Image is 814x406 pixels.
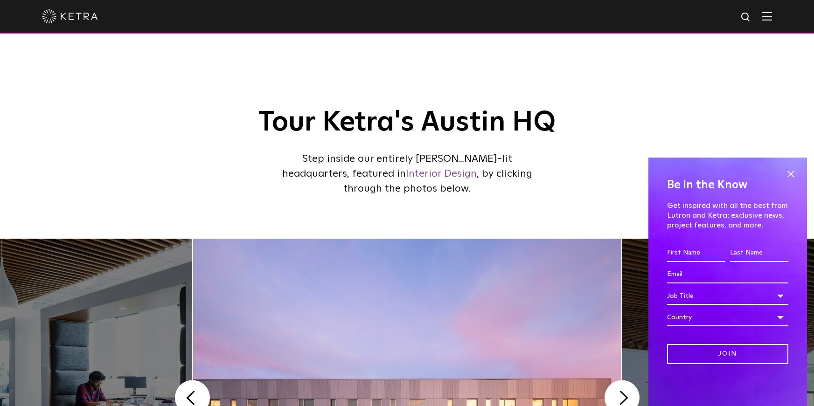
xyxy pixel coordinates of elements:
img: Hamburger%20Nav.svg [762,12,772,21]
img: ketra-logo-2019-white [42,9,98,23]
p: Step inside our entirely [PERSON_NAME]-lit headquarters, featured in , by clicking through the ph... [281,152,533,197]
input: First Name [667,244,725,262]
p: Get inspired with all the best from Lutron and Ketra: exclusive news, project features, and more. [667,201,788,230]
input: Email [667,266,788,283]
a: Interior Design [406,169,477,179]
div: Job Title [667,287,788,305]
div: Country [667,309,788,326]
h4: Be in the Know [667,176,788,194]
input: Last Name [730,244,788,262]
img: search icon [740,12,752,23]
input: Join [667,344,788,364]
h2: Tour Ketra's Austin HQ [237,107,577,138]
